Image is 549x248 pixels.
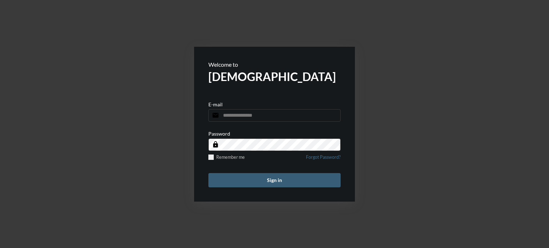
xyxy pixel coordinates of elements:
[208,70,341,83] h2: [DEMOGRAPHIC_DATA]
[208,173,341,187] button: Sign in
[208,61,341,68] p: Welcome to
[208,101,223,107] p: E-mail
[208,155,245,160] label: Remember me
[208,131,230,137] p: Password
[306,155,341,164] a: Forgot Password?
